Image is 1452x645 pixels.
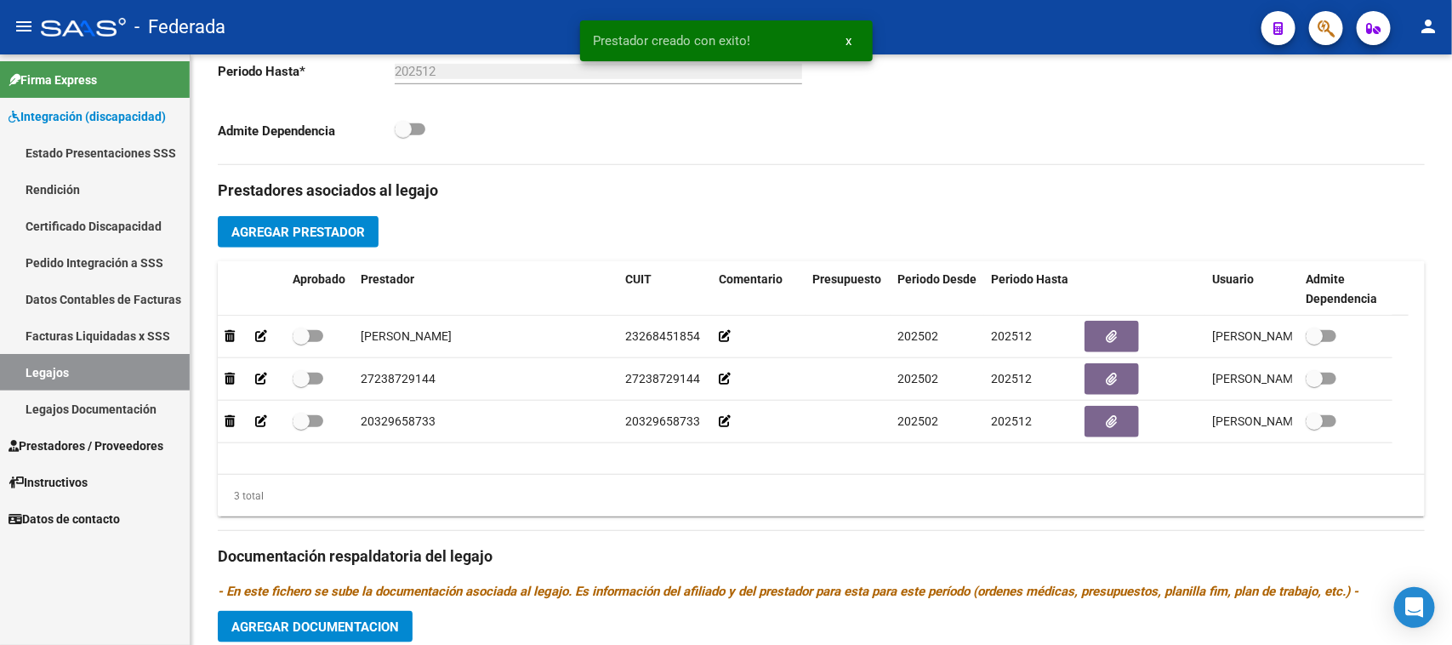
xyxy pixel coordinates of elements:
[361,369,436,389] div: 27238729144
[231,619,399,635] span: Agregar Documentacion
[218,584,1358,599] i: - En este fichero se sube la documentación asociada al legajo. Es información del afiliado y del ...
[361,412,436,431] div: 20329658733
[1418,16,1438,37] mat-icon: person
[134,9,225,46] span: - Federada
[897,414,938,428] span: 202502
[218,179,1425,203] h3: Prestadores asociados al legajo
[625,372,700,385] span: 27238729144
[984,261,1078,317] datatable-header-cell: Periodo Hasta
[846,33,852,49] span: x
[712,261,806,317] datatable-header-cell: Comentario
[991,414,1032,428] span: 202512
[618,261,712,317] datatable-header-cell: CUIT
[9,71,97,89] span: Firma Express
[897,272,977,286] span: Periodo Desde
[218,122,395,140] p: Admite Dependencia
[812,272,881,286] span: Presupuesto
[625,272,652,286] span: CUIT
[354,261,618,317] datatable-header-cell: Prestador
[991,372,1032,385] span: 202512
[1212,272,1254,286] span: Usuario
[218,487,264,505] div: 3 total
[361,327,452,346] div: [PERSON_NAME]
[286,261,354,317] datatable-header-cell: Aprobado
[231,225,365,240] span: Agregar Prestador
[991,272,1068,286] span: Periodo Hasta
[897,372,938,385] span: 202502
[218,545,1425,568] h3: Documentación respaldatoria del legajo
[1205,261,1299,317] datatable-header-cell: Usuario
[1212,372,1346,385] span: [PERSON_NAME] [DATE]
[218,62,395,81] p: Periodo Hasta
[1299,261,1392,317] datatable-header-cell: Admite Dependencia
[897,329,938,343] span: 202502
[625,414,700,428] span: 20329658733
[361,272,414,286] span: Prestador
[719,272,783,286] span: Comentario
[1212,329,1346,343] span: [PERSON_NAME] [DATE]
[9,437,163,455] span: Prestadores / Proveedores
[806,261,891,317] datatable-header-cell: Presupuesto
[9,107,166,126] span: Integración (discapacidad)
[991,329,1032,343] span: 202512
[218,611,413,642] button: Agregar Documentacion
[1306,272,1377,305] span: Admite Dependencia
[594,32,751,49] span: Prestador creado con exito!
[1212,414,1346,428] span: [PERSON_NAME] [DATE]
[891,261,984,317] datatable-header-cell: Periodo Desde
[9,473,88,492] span: Instructivos
[9,510,120,528] span: Datos de contacto
[218,216,379,248] button: Agregar Prestador
[14,16,34,37] mat-icon: menu
[293,272,345,286] span: Aprobado
[625,329,700,343] span: 23268451854
[1394,587,1435,628] div: Open Intercom Messenger
[833,26,866,56] button: x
